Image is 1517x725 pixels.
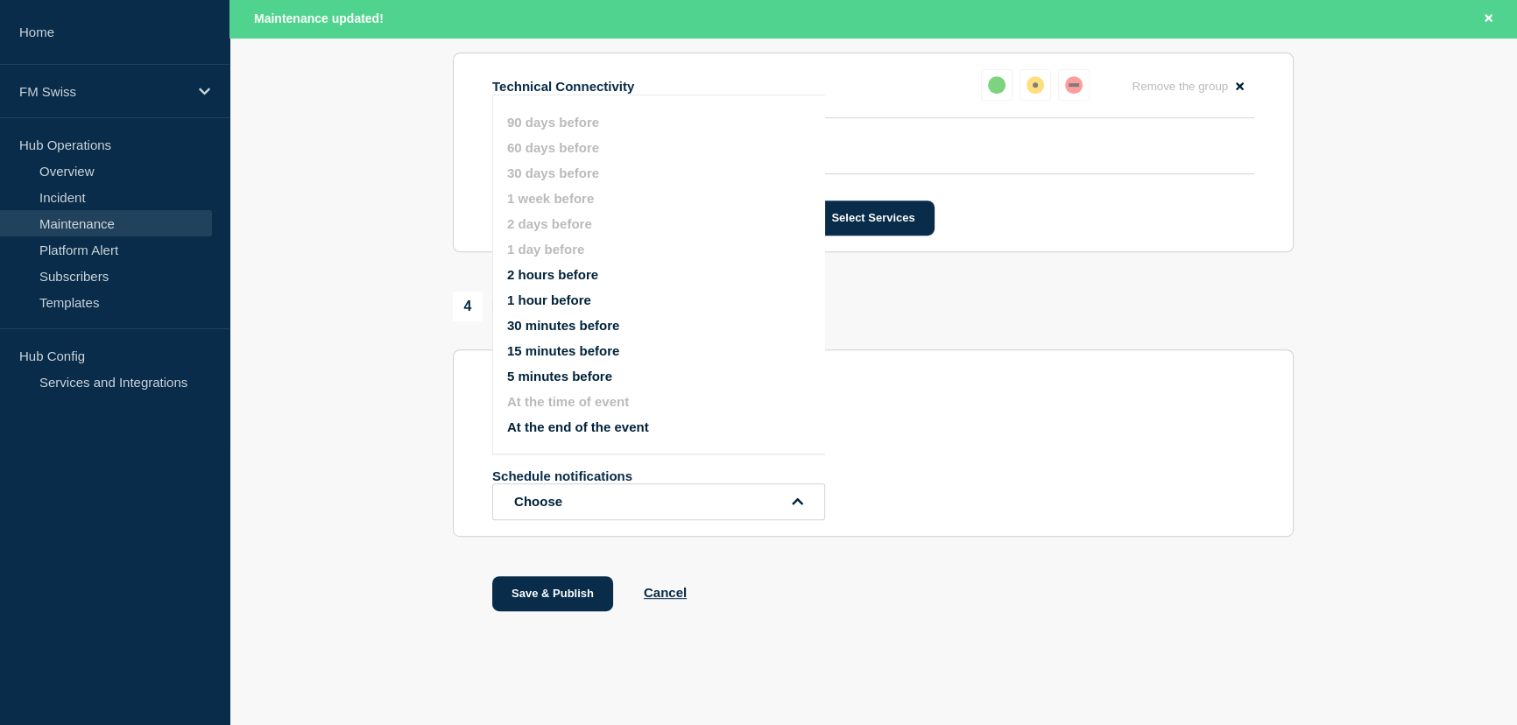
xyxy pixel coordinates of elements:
button: down [1058,69,1090,101]
span: 4 [453,292,483,321]
button: open dropdown [492,483,825,520]
button: At the end of the event [507,419,649,434]
button: 60 days before [507,140,599,155]
button: Save & Publish [492,576,613,611]
button: At the time of event [507,394,629,409]
div: down [1065,76,1083,94]
button: 15 minutes before [507,343,619,358]
div: up [988,76,1005,94]
button: 30 days before [507,165,599,180]
button: 5 minutes before [507,369,612,384]
span: Maintenance updated! [254,11,384,25]
button: Close banner [1478,9,1499,29]
button: 1 week before [507,191,594,206]
div: affected [1027,76,1044,94]
button: up [981,69,1013,101]
p: Technical Connectivity [492,79,634,94]
p: Schedule notifications [492,468,773,483]
button: Select Services [812,201,934,236]
button: 1 hour before [507,292,591,307]
button: 2 days before [507,216,592,231]
button: 2 hours before [507,267,598,282]
button: Cancel [644,585,687,600]
p: FM Swiss [19,84,187,99]
button: affected [1020,69,1051,101]
button: 30 minutes before [507,318,619,333]
span: Remove the group [1132,80,1228,93]
button: 90 days before [507,115,599,130]
button: 1 day before [507,242,584,257]
button: Remove the group [1121,69,1254,103]
div: Notifications [453,292,587,321]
